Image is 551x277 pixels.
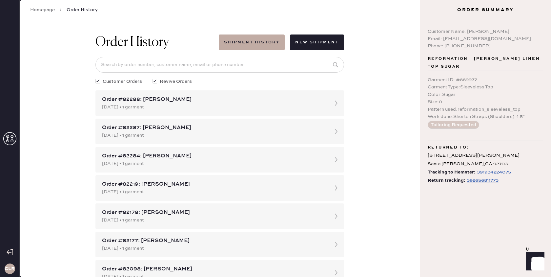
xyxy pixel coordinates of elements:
div: Work done : Shorten Straps (Shoulders) -1.5” [428,113,543,120]
span: Revive Orders [160,78,192,85]
div: Order #82287: [PERSON_NAME] [102,124,326,132]
a: 391934224075 [476,168,511,176]
span: Customer Orders [103,78,142,85]
div: Order #82284: [PERSON_NAME] [102,152,326,160]
div: [DATE] • 1 garment [102,217,326,224]
div: Color : Sugar [428,91,543,98]
div: https://www.fedex.com/apps/fedextrack/?tracknumbers=391934224075&cntry_code=US [477,168,511,176]
div: [DATE] • 1 garment [102,188,326,196]
a: Homepage [30,7,55,13]
span: Return tracking: [428,176,465,185]
span: Tracking to Hemster: [428,168,476,176]
div: Order #82177: [PERSON_NAME] [102,237,326,245]
div: Size : 0 [428,98,543,105]
h1: Order History [95,35,169,50]
h3: CLR [5,266,15,271]
input: Search by order number, customer name, email or phone number [95,57,344,73]
div: https://www.fedex.com/apps/fedextrack/?tracknumbers=392656811773&cntry_code=US [467,176,499,184]
a: 392656811773 [465,176,499,185]
button: New Shipment [290,35,344,50]
div: [DATE] • 1 garment [102,132,326,139]
div: Phone: [PHONE_NUMBER] [428,42,543,50]
iframe: Front Chat [520,247,548,276]
span: Returned to: [428,144,469,151]
div: Customer Name: [PERSON_NAME] [428,28,543,35]
div: [DATE] • 1 garment [102,104,326,111]
button: Tailoring Requested [428,121,479,129]
div: Email: [EMAIL_ADDRESS][DOMAIN_NAME] [428,35,543,42]
div: Order #82098: [PERSON_NAME] [102,265,326,273]
div: [STREET_ADDRESS][PERSON_NAME] Santa [PERSON_NAME] , CA 92703 [428,151,543,168]
div: [DATE] • 1 garment [102,245,326,252]
div: Order #82288: [PERSON_NAME] [102,96,326,104]
span: Reformation - [PERSON_NAME] Linen Top Sugar [428,55,543,71]
div: Garment ID : # 889977 [428,76,543,83]
span: Order History [67,7,98,13]
div: Order #82178: [PERSON_NAME] [102,209,326,217]
div: Pattern used : reformation_sleeveless_top [428,106,543,113]
div: Garment Type : Sleeveless Top [428,83,543,91]
div: [DATE] • 1 garment [102,160,326,167]
button: Shipment History [219,35,285,50]
h3: Order Summary [420,7,551,13]
div: Order #82219: [PERSON_NAME] [102,180,326,188]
